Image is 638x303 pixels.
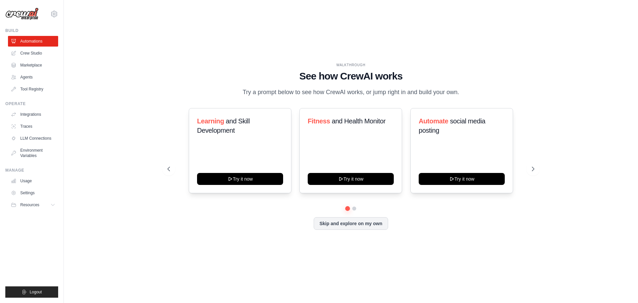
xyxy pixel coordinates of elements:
[8,36,58,47] a: Automations
[5,101,58,106] div: Operate
[332,117,386,125] span: and Health Monitor
[605,271,638,303] iframe: Chat Widget
[8,133,58,144] a: LLM Connections
[197,117,224,125] span: Learning
[308,117,330,125] span: Fitness
[419,117,485,134] span: social media posting
[5,168,58,173] div: Manage
[308,173,394,185] button: Try it now
[8,200,58,210] button: Resources
[8,188,58,198] a: Settings
[8,60,58,71] a: Marketplace
[239,87,463,97] p: Try a prompt below to see how CrewAI works, or jump right in and build your own.
[20,202,39,208] span: Resources
[30,289,42,295] span: Logout
[8,145,58,161] a: Environment Variables
[5,28,58,33] div: Build
[419,117,448,125] span: Automate
[8,109,58,120] a: Integrations
[8,121,58,132] a: Traces
[8,72,58,82] a: Agents
[419,173,505,185] button: Try it now
[167,63,534,68] div: WALKTHROUGH
[197,173,283,185] button: Try it now
[314,217,388,230] button: Skip and explore on my own
[8,84,58,94] a: Tool Registry
[8,48,58,59] a: Crew Studio
[197,117,250,134] span: and Skill Development
[167,70,534,82] h1: See how CrewAI works
[5,8,39,20] img: Logo
[8,176,58,186] a: Usage
[5,286,58,298] button: Logout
